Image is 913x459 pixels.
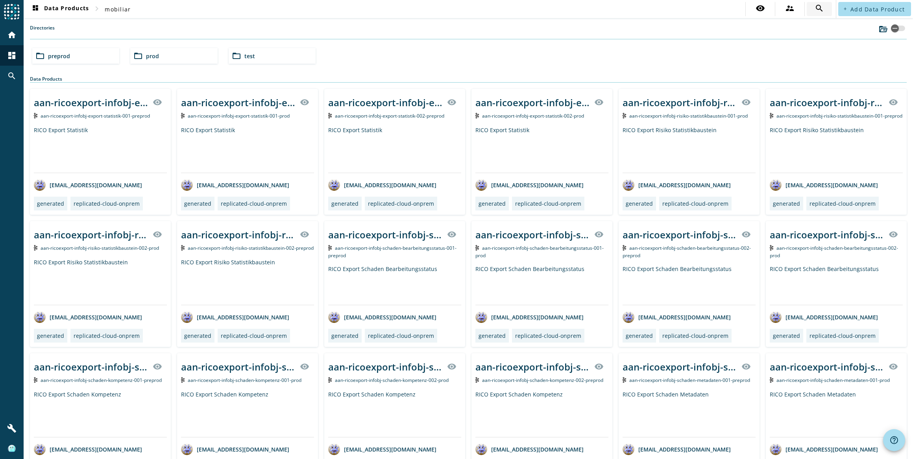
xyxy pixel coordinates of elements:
[623,360,737,373] div: aan-ricoexport-infobj-schaden-metadaten-001-_stage_
[181,113,185,118] img: Kafka Topic: aan-ricoexport-infobj-export-statistik-001-prod
[34,443,142,455] div: [EMAIL_ADDRESS][DOMAIN_NAME]
[7,424,17,433] mat-icon: build
[623,311,731,323] div: [EMAIL_ADDRESS][DOMAIN_NAME]
[623,391,756,437] div: RICO Export Schaden Metadaten
[34,179,46,191] img: avatar
[594,230,604,239] mat-icon: visibility
[475,113,479,118] img: Kafka Topic: aan-ricoexport-infobj-export-statistik-002-prod
[810,332,876,339] div: replicated-cloud-onprem
[41,112,150,119] span: Kafka Topic: aan-ricoexport-infobj-export-statistik-001-preprod
[662,200,728,207] div: replicated-cloud-onprem
[34,179,142,191] div: [EMAIL_ADDRESS][DOMAIN_NAME]
[770,126,903,173] div: RICO Export Risiko Statistikbaustein
[335,112,444,119] span: Kafka Topic: aan-ricoexport-infobj-export-statistik-002-preprod
[770,245,773,251] img: Kafka Topic: aan-ricoexport-infobj-schaden-bearbeitungsstatus-002-prod
[153,362,162,371] mat-icon: visibility
[34,113,37,118] img: Kafka Topic: aan-ricoexport-infobj-export-statistik-001-preprod
[623,377,626,383] img: Kafka Topic: aan-ricoexport-infobj-schaden-metadaten-001-preprod
[810,200,876,207] div: replicated-cloud-onprem
[188,112,290,119] span: Kafka Topic: aan-ricoexport-infobj-export-statistik-001-prod
[328,391,461,437] div: RICO Export Schaden Kompetenz
[181,443,289,455] div: [EMAIL_ADDRESS][DOMAIN_NAME]
[770,179,878,191] div: [EMAIL_ADDRESS][DOMAIN_NAME]
[623,265,756,305] div: RICO Export Schaden Bearbeitungsstatus
[623,126,756,173] div: RICO Export Risiko Statistikbaustein
[34,311,142,323] div: [EMAIL_ADDRESS][DOMAIN_NAME]
[102,2,134,16] button: mobiliar
[623,443,634,455] img: avatar
[475,443,487,455] img: avatar
[838,2,911,16] button: Add Data Product
[770,443,878,455] div: [EMAIL_ADDRESS][DOMAIN_NAME]
[244,52,255,60] span: test
[515,200,581,207] div: replicated-cloud-onprem
[300,98,309,107] mat-icon: visibility
[31,4,40,14] mat-icon: dashboard
[34,96,148,109] div: aan-ricoexport-infobj-export-statistik-001-_stage_
[889,98,898,107] mat-icon: visibility
[447,230,456,239] mat-icon: visibility
[623,228,737,241] div: aan-ricoexport-infobj-schaden-bearbeitungsstatus-002-_stage_
[34,228,148,241] div: aan-ricoexport-infobj-risiko-statistikbaustein-002-_stage_
[30,76,907,83] div: Data Products
[623,113,626,118] img: Kafka Topic: aan-ricoexport-infobj-risiko-statistikbaustein-001-prod
[475,96,590,109] div: aan-ricoexport-infobj-export-statistik-002-_stage_
[181,228,295,241] div: aan-ricoexport-infobj-risiko-statistikbaustein-002-_stage_
[34,360,148,373] div: aan-ricoexport-infobj-schaden-kompetenz-001-_stage_
[300,230,309,239] mat-icon: visibility
[594,98,604,107] mat-icon: visibility
[776,377,890,383] span: Kafka Topic: aan-ricoexport-infobj-schaden-metadaten-001-prod
[889,362,898,371] mat-icon: visibility
[475,360,590,373] div: aan-ricoexport-infobj-schaden-kompetenz-002-_stage_
[7,51,17,60] mat-icon: dashboard
[181,311,289,323] div: [EMAIL_ADDRESS][DOMAIN_NAME]
[4,4,20,20] img: spoud-logo.svg
[815,4,824,13] mat-icon: search
[741,98,751,107] mat-icon: visibility
[300,362,309,371] mat-icon: visibility
[475,245,479,251] img: Kafka Topic: aan-ricoexport-infobj-schaden-bearbeitungsstatus-001-prod
[475,311,584,323] div: [EMAIL_ADDRESS][DOMAIN_NAME]
[475,179,487,191] img: avatar
[770,228,884,241] div: aan-ricoexport-infobj-schaden-bearbeitungsstatus-002-_stage_
[328,245,456,259] span: Kafka Topic: aan-ricoexport-infobj-schaden-bearbeitungsstatus-001-preprod
[626,332,653,339] div: generated
[221,200,287,207] div: replicated-cloud-onprem
[41,377,162,383] span: Kafka Topic: aan-ricoexport-infobj-schaden-kompetenz-001-preprod
[475,179,584,191] div: [EMAIL_ADDRESS][DOMAIN_NAME]
[188,245,314,251] span: Kafka Topic: aan-ricoexport-infobj-risiko-statistikbaustein-002-preprod
[328,228,442,241] div: aan-ricoexport-infobj-schaden-bearbeitungsstatus-001-_stage_
[475,265,608,305] div: RICO Export Schaden Bearbeitungsstatus
[328,113,332,118] img: Kafka Topic: aan-ricoexport-infobj-export-statistik-002-preprod
[479,332,506,339] div: generated
[515,332,581,339] div: replicated-cloud-onprem
[479,200,506,207] div: generated
[770,311,782,323] img: avatar
[328,360,442,373] div: aan-ricoexport-infobj-schaden-kompetenz-002-_stage_
[133,51,143,61] mat-icon: folder_open
[623,311,634,323] img: avatar
[221,332,287,339] div: replicated-cloud-onprem
[181,258,314,305] div: RICO Export Risiko Statistikbaustein
[48,52,70,60] span: preprod
[181,360,295,373] div: aan-ricoexport-infobj-schaden-kompetenz-001-_stage_
[184,332,211,339] div: generated
[328,311,340,323] img: avatar
[328,443,340,455] img: avatar
[146,52,159,60] span: prod
[31,4,89,14] span: Data Products
[328,179,340,191] img: avatar
[105,6,131,13] span: mobiliar
[181,126,314,173] div: RICO Export Statistik
[773,332,800,339] div: generated
[623,96,737,109] div: aan-ricoexport-infobj-risiko-statistikbaustein-001-_stage_
[843,7,847,11] mat-icon: add
[328,443,436,455] div: [EMAIL_ADDRESS][DOMAIN_NAME]
[328,126,461,173] div: RICO Export Statistik
[475,443,584,455] div: [EMAIL_ADDRESS][DOMAIN_NAME]
[34,245,37,251] img: Kafka Topic: aan-ricoexport-infobj-risiko-statistikbaustein-002-prod
[889,435,899,445] mat-icon: help_outline
[447,362,456,371] mat-icon: visibility
[770,377,773,383] img: Kafka Topic: aan-ricoexport-infobj-schaden-metadaten-001-prod
[37,332,64,339] div: generated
